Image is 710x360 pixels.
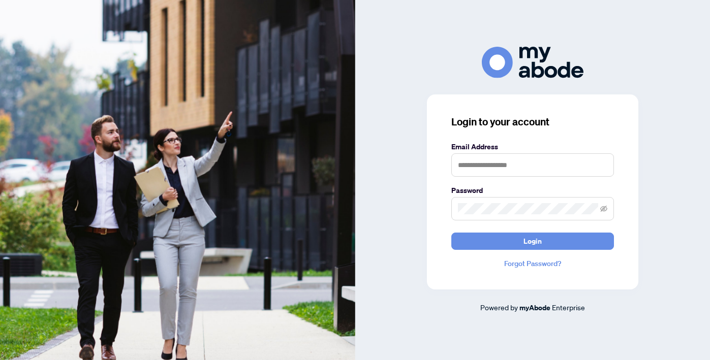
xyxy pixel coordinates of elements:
h3: Login to your account [451,115,614,129]
label: Email Address [451,141,614,152]
span: Powered by [480,303,518,312]
a: Forgot Password? [451,258,614,269]
span: Enterprise [552,303,585,312]
a: myAbode [519,302,550,313]
button: Login [451,233,614,250]
img: ma-logo [482,47,583,78]
span: Login [523,233,542,249]
label: Password [451,185,614,196]
span: eye-invisible [600,205,607,212]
